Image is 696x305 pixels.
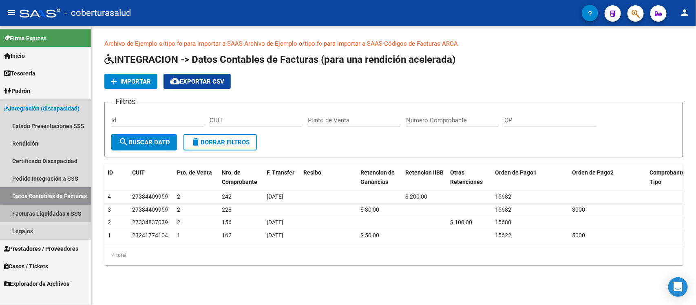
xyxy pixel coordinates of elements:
[303,169,321,176] span: Recibo
[646,164,683,191] datatable-header-cell: Comprobante Tipo
[64,4,131,22] span: - coberturasalud
[569,164,647,191] datatable-header-cell: Orden de Pago2
[357,164,402,191] datatable-header-cell: Retencion de Ganancias
[177,193,180,200] span: 2
[495,169,537,176] span: Orden de Pago1
[360,232,379,239] span: $ 50,00
[668,277,688,297] div: Open Intercom Messenger
[267,232,283,239] span: [DATE]
[267,169,294,176] span: F. Transfer
[495,206,511,213] span: 15682
[104,74,157,89] button: Importar
[4,86,30,95] span: Padrón
[360,169,395,185] span: Retencion de Ganancias
[132,193,168,200] span: 27334409959
[7,8,16,18] mat-icon: menu
[495,219,511,225] span: 15680
[174,164,219,191] datatable-header-cell: Pto. de Venta
[183,134,257,150] button: Borrar Filtros
[109,77,119,86] mat-icon: add
[222,206,232,213] span: 228
[572,206,586,213] span: 3000
[450,169,483,185] span: Otras Retenciones
[177,169,212,176] span: Pto. de Venta
[132,169,145,176] span: CUIT
[4,51,25,60] span: Inicio
[119,139,170,146] span: Buscar Dato
[104,40,243,47] a: Archivo de Ejemplo s/tipo fc para importar a SAAS
[177,232,180,239] span: 1
[680,8,689,18] mat-icon: person
[4,34,46,43] span: Firma Express
[177,206,180,213] span: 2
[405,169,444,176] span: Retencion IIBB
[177,219,180,225] span: 2
[164,74,231,89] button: Exportar CSV
[4,262,48,271] span: Casos / Tickets
[111,96,139,107] h3: Filtros
[267,219,283,225] span: [DATE]
[219,164,263,191] datatable-header-cell: Nro. de Comprobante
[132,232,168,239] span: 23241774104
[170,76,180,86] mat-icon: cloud_download
[495,232,511,239] span: 15622
[108,193,111,200] span: 4
[104,245,683,265] div: 4 total
[405,193,427,200] span: $ 200,00
[492,164,569,191] datatable-header-cell: Orden de Pago1
[384,40,458,47] a: Códigos de Facturas ARCA
[244,40,382,47] a: Archivo de Ejemplo c/tipo fc para importar a SAAS
[129,164,174,191] datatable-header-cell: CUIT
[222,193,232,200] span: 242
[447,164,492,191] datatable-header-cell: Otras Retenciones
[108,169,113,176] span: ID
[104,164,129,191] datatable-header-cell: ID
[4,104,80,113] span: Integración (discapacidad)
[108,206,111,213] span: 3
[119,137,128,147] mat-icon: search
[360,206,379,213] span: $ 30,00
[4,69,35,78] span: Tesorería
[132,219,168,225] span: 27334837039
[222,219,232,225] span: 156
[104,54,455,65] span: INTEGRACION -> Datos Contables de Facturas (para una rendición acelerada)
[104,39,683,48] p: - -
[572,169,614,176] span: Orden de Pago2
[108,219,111,225] span: 2
[132,206,168,213] span: 27334409959
[450,219,472,225] span: $ 100,00
[108,232,111,239] span: 1
[300,164,357,191] datatable-header-cell: Recibo
[263,164,300,191] datatable-header-cell: F. Transfer
[170,78,224,85] span: Exportar CSV
[650,169,685,185] span: Comprobante Tipo
[267,193,283,200] span: [DATE]
[572,232,586,239] span: 5000
[495,193,511,200] span: 15682
[191,139,250,146] span: Borrar Filtros
[191,137,201,147] mat-icon: delete
[111,134,177,150] button: Buscar Dato
[402,164,447,191] datatable-header-cell: Retencion IIBB
[4,244,78,253] span: Prestadores / Proveedores
[222,232,232,239] span: 162
[222,169,257,185] span: Nro. de Comprobante
[4,279,69,288] span: Explorador de Archivos
[120,78,151,85] span: Importar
